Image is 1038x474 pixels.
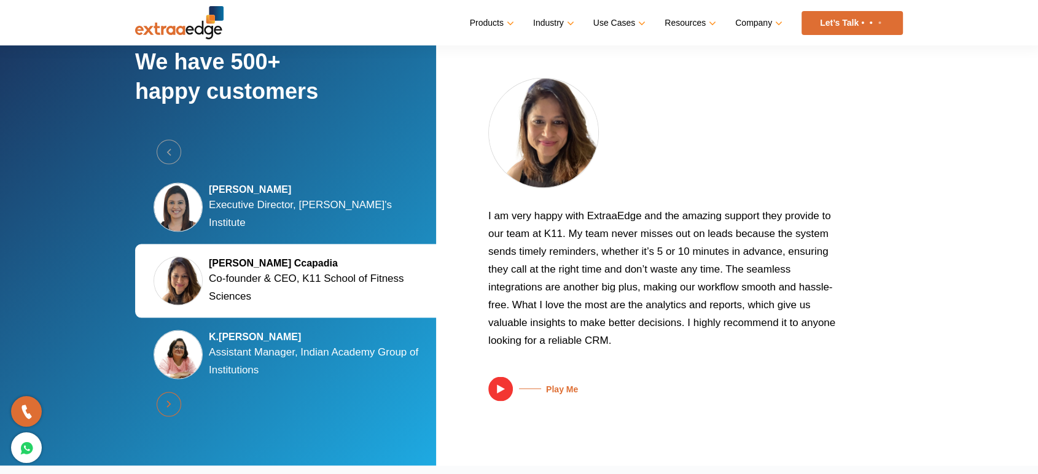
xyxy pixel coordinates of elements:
[209,195,430,231] p: Executive Director, [PERSON_NAME]'s Institute
[470,14,512,32] a: Products
[488,376,513,401] img: play.svg
[209,183,430,195] h5: [PERSON_NAME]
[665,14,714,32] a: Resources
[513,384,578,394] h5: Play Me
[209,330,430,343] h5: K.[PERSON_NAME]
[593,14,643,32] a: Use Cases
[209,343,430,378] p: Assistant Manager, Indian Academy Group of Institutions
[209,257,430,269] h5: [PERSON_NAME] Ccapadia
[157,139,181,164] button: Previous
[735,14,780,32] a: Company
[802,11,903,35] a: Let’s Talk
[488,206,838,358] p: I am very happy with ExtraaEdge and the amazing support they provide to our team at K11. My team ...
[533,14,572,32] a: Industry
[209,269,430,305] p: Co-founder & CEO, K11 School of Fitness Sciences
[157,392,181,416] button: Next
[135,47,448,139] h2: We have 500+ happy customers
